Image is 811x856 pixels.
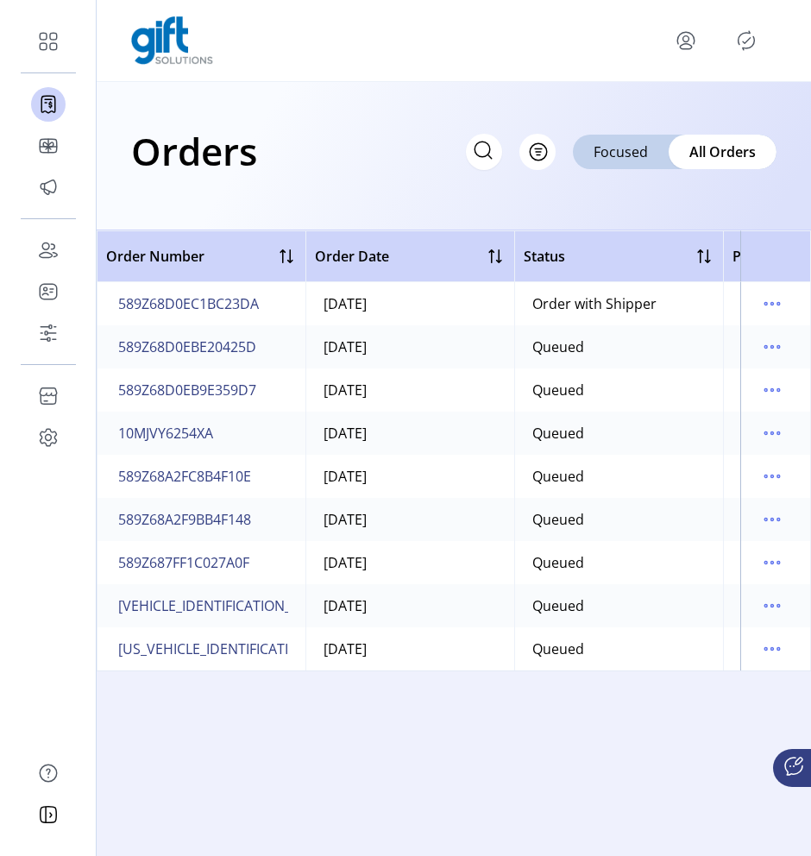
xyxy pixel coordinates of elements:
[115,635,380,663] button: [US_VEHICLE_IDENTIFICATION_NUMBER]
[758,290,786,318] button: menu
[532,639,584,659] div: Queued
[732,27,760,54] button: Publisher Panel
[758,419,786,447] button: menu
[118,509,251,530] span: 589Z68A2F9BB4F148
[532,552,584,573] div: Queued
[519,134,556,170] button: Filter Button
[118,639,377,659] span: [US_VEHICLE_IDENTIFICATION_NUMBER]
[118,552,249,573] span: 589Z687FF1C027A0F
[758,463,786,490] button: menu
[532,337,584,357] div: Queued
[758,506,786,533] button: menu
[106,246,204,267] span: Order Number
[305,498,514,541] td: [DATE]
[305,584,514,627] td: [DATE]
[305,627,514,670] td: [DATE]
[305,325,514,368] td: [DATE]
[758,549,786,576] button: menu
[118,337,256,357] span: 589Z68D0EBE20425D
[118,423,213,444] span: 10MJVY6254XA
[669,135,776,169] div: All Orders
[758,333,786,361] button: menu
[131,121,257,181] h1: Orders
[758,376,786,404] button: menu
[118,466,251,487] span: 589Z68A2FC8B4F10E
[532,466,584,487] div: Queued
[115,290,262,318] button: 589Z68D0EC1BC23DA
[115,419,217,447] button: 10MJVY6254XA
[115,463,255,490] button: 589Z68A2FC8B4F10E
[594,142,648,162] span: Focused
[573,135,669,169] div: Focused
[305,368,514,412] td: [DATE]
[672,27,700,54] button: menu
[115,506,255,533] button: 589Z68A2F9BB4F148
[115,333,260,361] button: 589Z68D0EBE20425D
[305,282,514,325] td: [DATE]
[305,412,514,455] td: [DATE]
[758,635,786,663] button: menu
[118,293,259,314] span: 589Z68D0EC1BC23DA
[689,142,756,162] span: All Orders
[532,423,584,444] div: Queued
[532,595,584,616] div: Queued
[524,246,565,267] span: Status
[118,380,256,400] span: 589Z68D0EB9E359D7
[305,541,514,584] td: [DATE]
[315,246,389,267] span: Order Date
[118,595,353,616] span: [VEHICLE_IDENTIFICATION_NUMBER]
[115,376,260,404] button: 589Z68D0EB9E359D7
[131,16,213,65] img: logo
[115,592,356,620] button: [VEHICLE_IDENTIFICATION_NUMBER]
[115,549,253,576] button: 589Z687FF1C027A0F
[532,293,657,314] div: Order with Shipper
[305,455,514,498] td: [DATE]
[532,509,584,530] div: Queued
[532,380,584,400] div: Queued
[758,592,786,620] button: menu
